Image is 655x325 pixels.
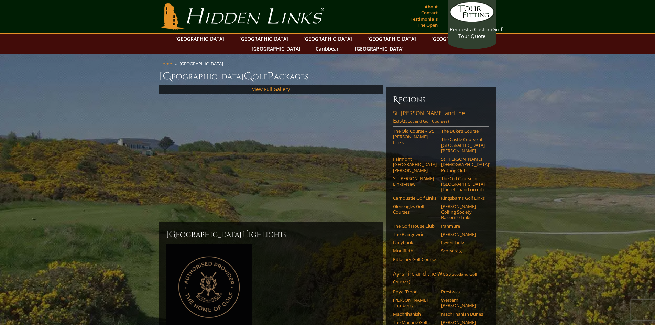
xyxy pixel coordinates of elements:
a: The Castle Course at [GEOGRAPHIC_DATA][PERSON_NAME] [441,137,485,153]
a: Carnoustie Golf Links [393,195,437,201]
a: The Duke’s Course [441,128,485,134]
a: [GEOGRAPHIC_DATA] [236,34,292,44]
a: Gleneagles Golf Courses [393,204,437,215]
a: [PERSON_NAME] [441,231,485,237]
a: The Blairgowrie [393,231,437,237]
a: Leven Links [441,240,485,245]
a: Scotscraig [441,248,485,253]
a: About [423,2,439,11]
a: [GEOGRAPHIC_DATA] [172,34,228,44]
a: Machrihanish Dunes [441,311,485,317]
a: St. [PERSON_NAME] [DEMOGRAPHIC_DATA]’ Putting Club [441,156,485,173]
a: The Golf House Club [393,223,437,229]
h2: [GEOGRAPHIC_DATA] ighlights [166,229,376,240]
a: The Old Course in [GEOGRAPHIC_DATA] (the left-hand circuit) [441,176,485,193]
a: Fairmont [GEOGRAPHIC_DATA][PERSON_NAME] [393,156,437,173]
a: [GEOGRAPHIC_DATA] [300,34,356,44]
a: Panmure [441,223,485,229]
a: Kingsbarns Golf Links [441,195,485,201]
a: [PERSON_NAME] Turnberry [393,297,437,308]
a: [PERSON_NAME] Golfing Society Balcomie Links [441,204,485,220]
a: The Old Course – St. [PERSON_NAME] Links [393,128,437,145]
a: [GEOGRAPHIC_DATA] [351,44,407,54]
a: Testimonials [409,14,439,24]
a: St. [PERSON_NAME] and the East(Scotland Golf Courses) [393,109,489,127]
span: Request a Custom [450,26,492,33]
a: Ayrshire and the West(Scotland Golf Courses) [393,270,489,287]
a: Contact [419,8,439,18]
a: View Full Gallery [252,86,290,93]
a: Western [PERSON_NAME] [441,297,485,308]
a: [GEOGRAPHIC_DATA] [248,44,304,54]
a: Ladybank [393,240,437,245]
a: Machrihanish [393,311,437,317]
span: H [242,229,249,240]
a: Prestwick [441,289,485,294]
a: Home [159,61,172,67]
h6: Regions [393,94,489,105]
a: St. [PERSON_NAME] Links–New [393,176,437,187]
a: [GEOGRAPHIC_DATA] [364,34,419,44]
a: Caribbean [312,44,343,54]
a: Request a CustomGolf Tour Quote [450,2,494,40]
a: Monifieth [393,248,437,253]
a: Royal Troon [393,289,437,294]
h1: [GEOGRAPHIC_DATA] olf ackages [159,69,496,83]
a: The Open [416,20,439,30]
span: (Scotland Golf Courses) [393,271,477,285]
a: Pitlochry Golf Course [393,257,437,262]
span: P [267,69,274,83]
span: G [244,69,252,83]
span: (Scotland Golf Courses) [404,118,449,124]
li: [GEOGRAPHIC_DATA] [179,61,226,67]
a: [GEOGRAPHIC_DATA] [428,34,483,44]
